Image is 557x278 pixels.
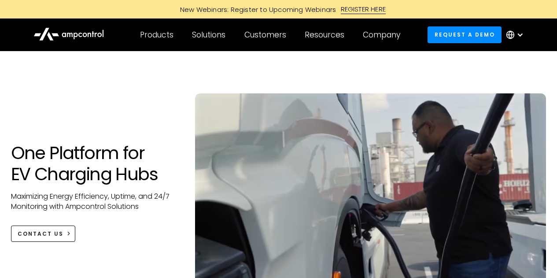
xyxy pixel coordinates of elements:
div: Products [140,30,173,40]
div: New Webinars: Register to Upcoming Webinars [171,5,341,14]
a: Request a demo [428,26,502,43]
div: Solutions [192,30,225,40]
div: Resources [305,30,344,40]
a: New Webinars: Register to Upcoming WebinarsREGISTER HERE [81,4,477,14]
div: Customers [244,30,286,40]
a: CONTACT US [11,226,76,242]
h1: One Platform for EV Charging Hubs [11,142,178,185]
div: REGISTER HERE [341,4,386,14]
div: CONTACT US [18,230,63,238]
p: Maximizing Energy Efficiency, Uptime, and 24/7 Monitoring with Ampcontrol Solutions [11,192,178,211]
div: Company [363,30,400,40]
